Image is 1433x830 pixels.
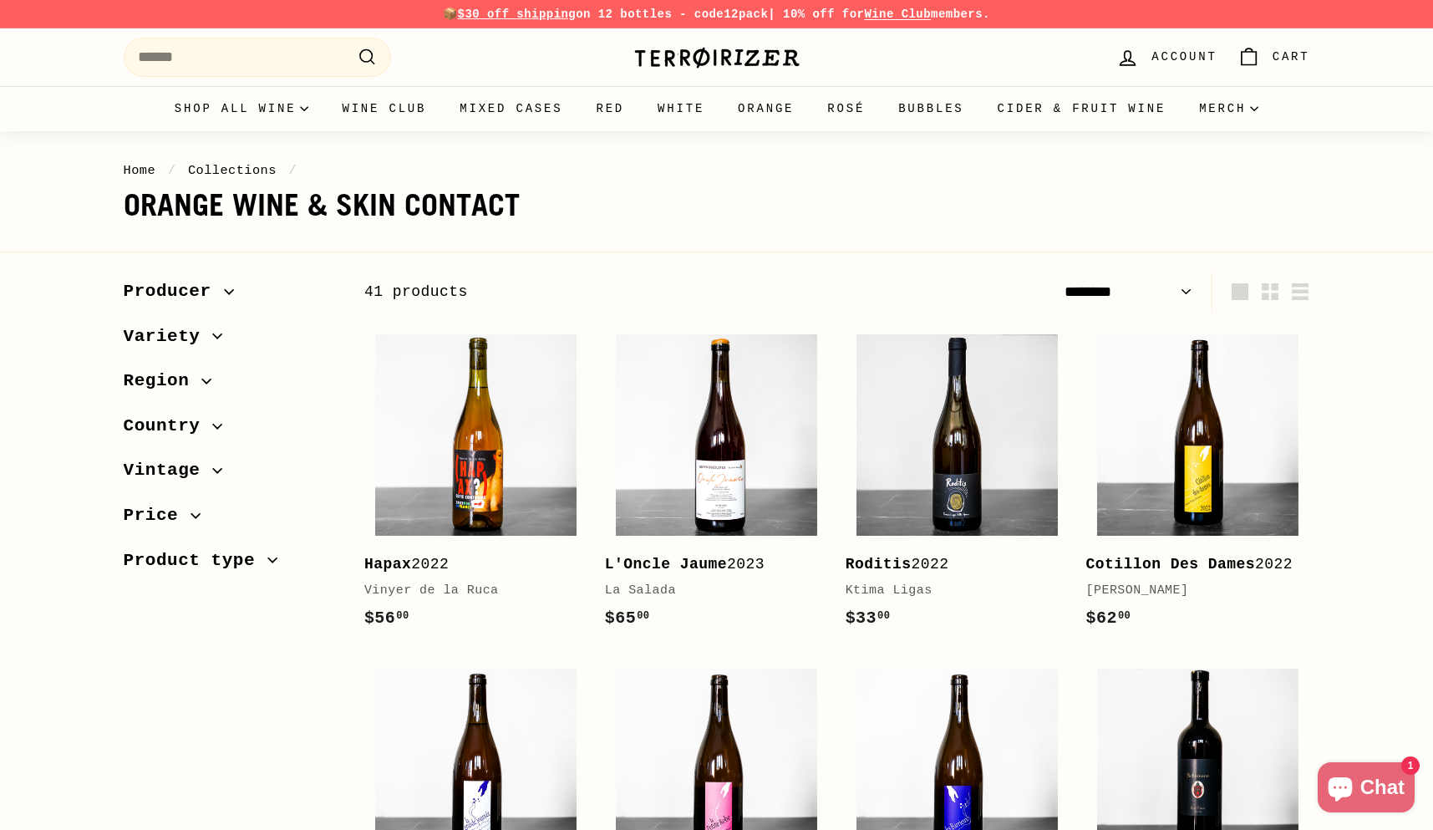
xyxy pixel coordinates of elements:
[124,323,213,351] span: Variety
[605,581,812,601] div: La Salada
[124,497,338,542] button: Price
[1151,48,1217,66] span: Account
[124,273,338,318] button: Producer
[124,318,338,364] button: Variety
[124,163,156,178] a: Home
[124,160,1310,181] nav: breadcrumbs
[364,323,588,649] a: Hapax2022Vinyer de la Ruca
[124,452,338,497] button: Vintage
[364,280,837,304] div: 41 products
[124,367,202,395] span: Region
[641,86,721,131] a: White
[1106,33,1227,82] a: Account
[364,552,572,577] div: 2022
[846,581,1053,601] div: Ktima Ligas
[724,8,768,21] strong: 12pack
[164,163,180,178] span: /
[1086,556,1256,573] b: Cotillon Des Dames
[124,363,338,408] button: Region
[1086,552,1293,577] div: 2022
[124,456,213,485] span: Vintage
[458,8,577,21] span: $30 off shipping
[158,86,326,131] summary: Shop all wine
[846,552,1053,577] div: 2022
[1273,48,1310,66] span: Cart
[721,86,811,131] a: Orange
[811,86,882,131] a: Rosé
[1182,86,1275,131] summary: Merch
[90,86,1344,131] div: Primary
[846,556,912,573] b: Roditis
[605,608,650,628] span: $65
[364,556,411,573] b: Hapax
[1118,610,1131,622] sup: 00
[864,8,931,21] a: Wine Club
[846,323,1070,649] a: Roditis2022Ktima Ligas
[443,86,579,131] a: Mixed Cases
[1313,762,1420,817] inbox-online-store-chat: Shopify online store chat
[1086,323,1310,649] a: Cotillon Des Dames2022[PERSON_NAME]
[124,502,191,530] span: Price
[124,542,338,588] button: Product type
[981,86,1183,131] a: Cider & Fruit Wine
[124,412,213,440] span: Country
[364,581,572,601] div: Vinyer de la Ruca
[1086,581,1293,601] div: [PERSON_NAME]
[364,608,409,628] span: $56
[1086,608,1131,628] span: $62
[1227,33,1320,82] a: Cart
[124,408,338,453] button: Country
[605,552,812,577] div: 2023
[188,163,277,178] a: Collections
[285,163,302,178] span: /
[325,86,443,131] a: Wine Club
[846,608,891,628] span: $33
[124,278,224,306] span: Producer
[877,610,890,622] sup: 00
[124,189,1310,222] h1: Orange wine & Skin contact
[124,5,1310,23] p: 📦 on 12 bottles - code | 10% off for members.
[124,547,268,575] span: Product type
[396,610,409,622] sup: 00
[637,610,649,622] sup: 00
[882,86,980,131] a: Bubbles
[605,323,829,649] a: L'Oncle Jaume2023La Salada
[605,556,727,573] b: L'Oncle Jaume
[579,86,641,131] a: Red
